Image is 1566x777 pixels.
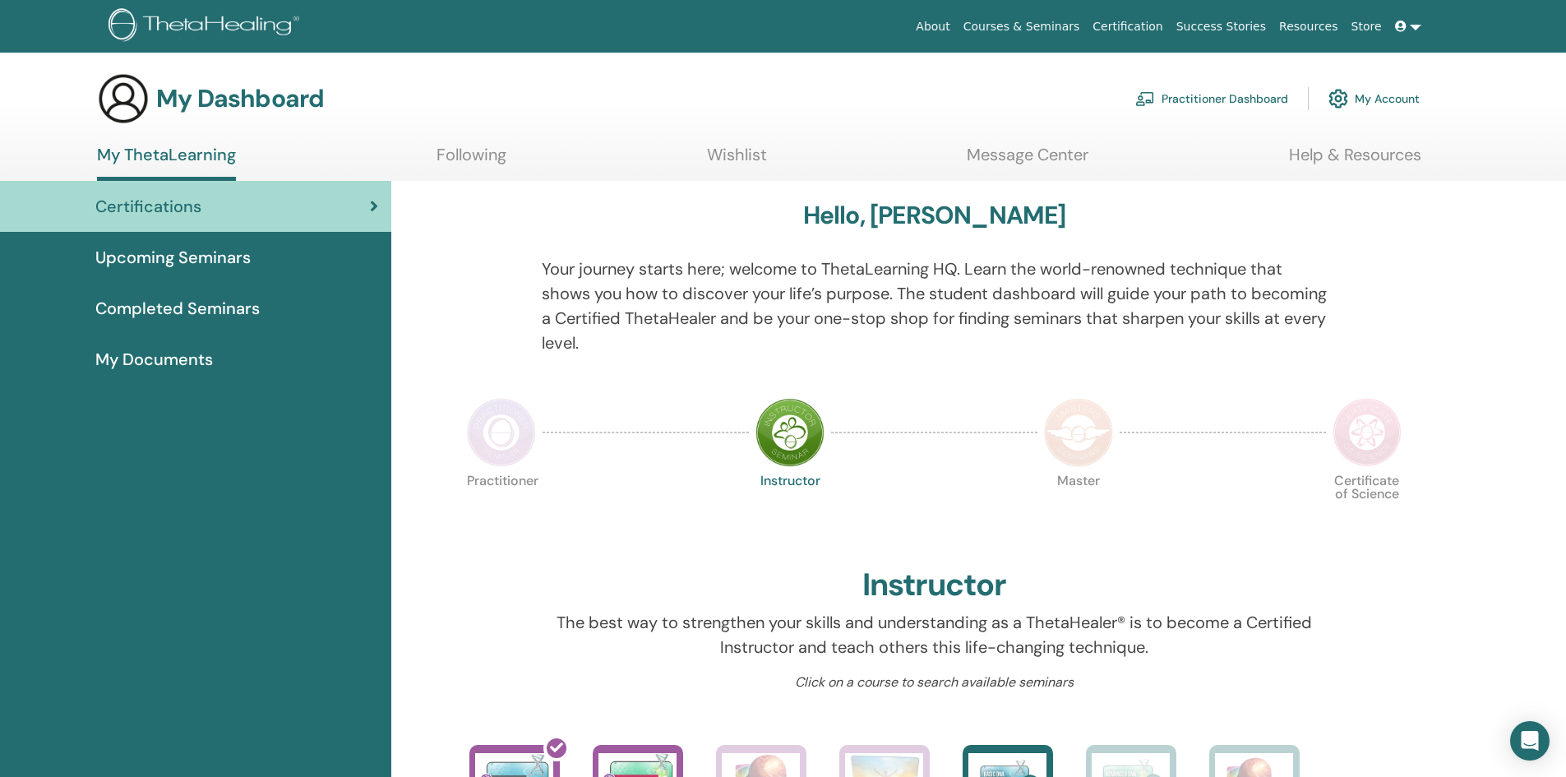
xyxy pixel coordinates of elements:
a: Wishlist [707,145,767,177]
img: cog.svg [1328,85,1348,113]
img: Certificate of Science [1333,398,1402,467]
a: Certification [1086,12,1169,42]
h2: Instructor [862,567,1006,604]
p: Click on a course to search available seminars [542,673,1327,692]
a: Message Center [967,145,1088,177]
span: Completed Seminars [95,296,260,321]
a: My ThetaLearning [97,145,236,181]
div: Open Intercom Messenger [1510,721,1550,761]
p: The best way to strengthen your skills and understanding as a ThetaHealer® is to become a Certifi... [542,610,1327,659]
img: logo.png [109,8,305,45]
a: Courses & Seminars [957,12,1087,42]
a: Help & Resources [1289,145,1421,177]
a: Resources [1273,12,1345,42]
a: Following [437,145,506,177]
a: My Account [1328,81,1420,117]
p: Your journey starts here; welcome to ThetaLearning HQ. Learn the world-renowned technique that sh... [542,257,1327,355]
img: chalkboard-teacher.svg [1135,91,1155,106]
img: Practitioner [467,398,536,467]
span: My Documents [95,347,213,372]
a: About [909,12,956,42]
p: Master [1044,474,1113,543]
p: Instructor [755,474,825,543]
p: Certificate of Science [1333,474,1402,543]
h3: Hello, [PERSON_NAME] [803,201,1066,230]
p: Practitioner [467,474,536,543]
a: Store [1345,12,1388,42]
h3: My Dashboard [156,84,324,113]
img: Master [1044,398,1113,467]
span: Upcoming Seminars [95,245,251,270]
a: Practitioner Dashboard [1135,81,1288,117]
img: Instructor [755,398,825,467]
img: generic-user-icon.jpg [97,72,150,125]
span: Certifications [95,194,201,219]
a: Success Stories [1170,12,1273,42]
